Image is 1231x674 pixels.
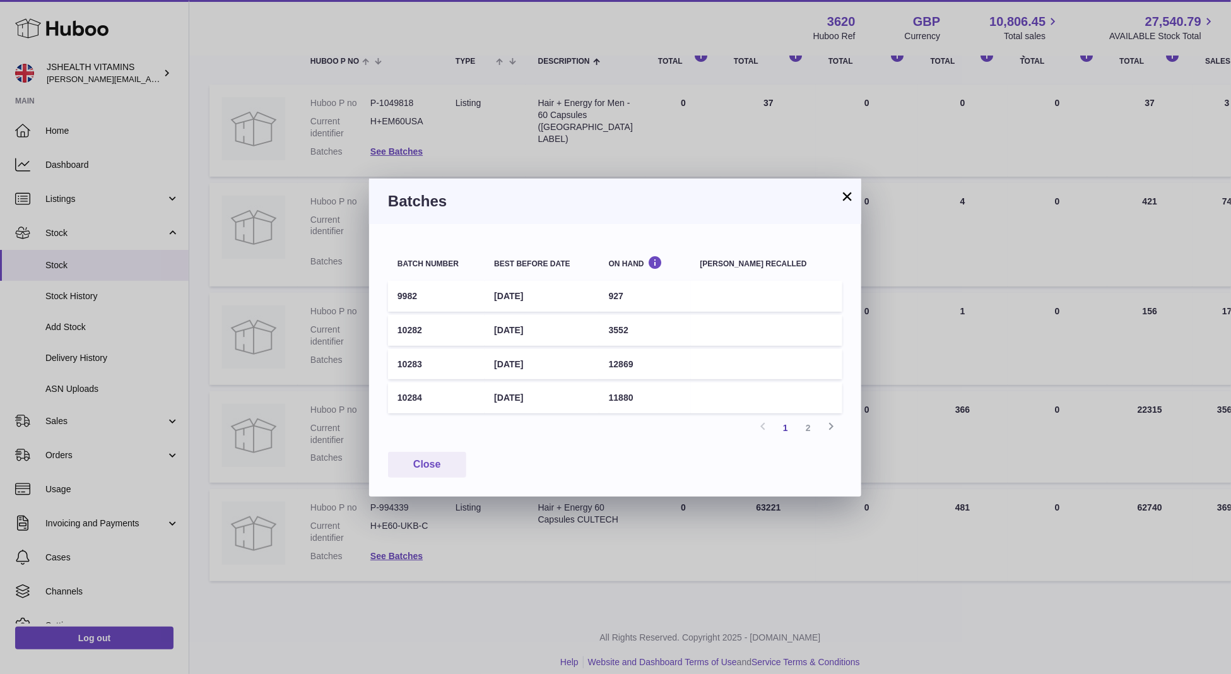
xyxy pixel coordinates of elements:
td: 9982 [388,281,485,312]
td: 12869 [599,349,691,380]
td: [DATE] [485,349,599,380]
td: 11880 [599,382,691,413]
a: 1 [774,417,797,439]
h3: Batches [388,191,842,211]
td: 10283 [388,349,485,380]
td: 10282 [388,315,485,346]
div: On Hand [609,256,681,268]
a: 2 [797,417,820,439]
div: [PERSON_NAME] recalled [700,260,833,268]
td: 927 [599,281,691,312]
button: Close [388,452,466,478]
div: Batch number [398,260,475,268]
button: × [840,189,855,204]
td: [DATE] [485,382,599,413]
td: 10284 [388,382,485,413]
td: [DATE] [485,281,599,312]
td: [DATE] [485,315,599,346]
div: Best before date [494,260,589,268]
td: 3552 [599,315,691,346]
